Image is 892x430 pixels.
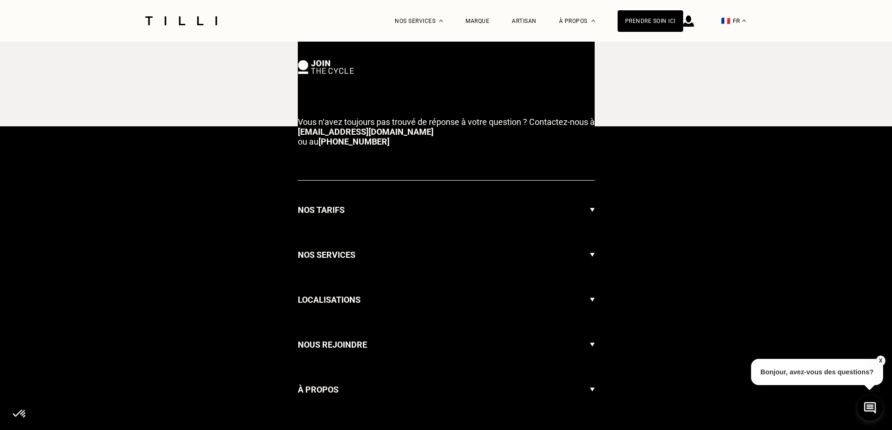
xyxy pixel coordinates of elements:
h3: Nos tarifs [298,203,345,217]
p: Bonjour, avez-vous des questions? [751,359,883,385]
a: [EMAIL_ADDRESS][DOMAIN_NAME] [298,127,434,137]
img: Flèche menu déroulant [590,374,595,405]
span: Vous n‘avez toujours pas trouvé de réponse à votre question ? Contactez-nous à [298,117,595,127]
img: menu déroulant [742,20,746,22]
h3: Nos services [298,248,355,262]
h3: À propos [298,383,339,397]
img: Flèche menu déroulant [590,284,595,315]
img: icône connexion [683,15,694,27]
h3: Localisations [298,293,361,307]
img: Flèche menu déroulant [590,329,595,360]
a: Artisan [512,18,537,24]
a: [PHONE_NUMBER] [318,137,390,146]
a: Marque [465,18,489,24]
img: Menu déroulant [439,20,443,22]
button: X [876,356,885,366]
h3: Nous rejoindre [298,338,367,352]
img: Flèche menu déroulant [590,195,595,226]
img: Logo du service de couturière Tilli [142,16,221,25]
img: logo Join The Cycle [298,60,354,74]
img: Flèche menu déroulant [590,240,595,270]
span: 🇫🇷 [721,16,730,25]
img: Menu déroulant à propos [591,20,595,22]
p: ou au [298,117,595,146]
a: Prendre soin ici [618,10,683,32]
